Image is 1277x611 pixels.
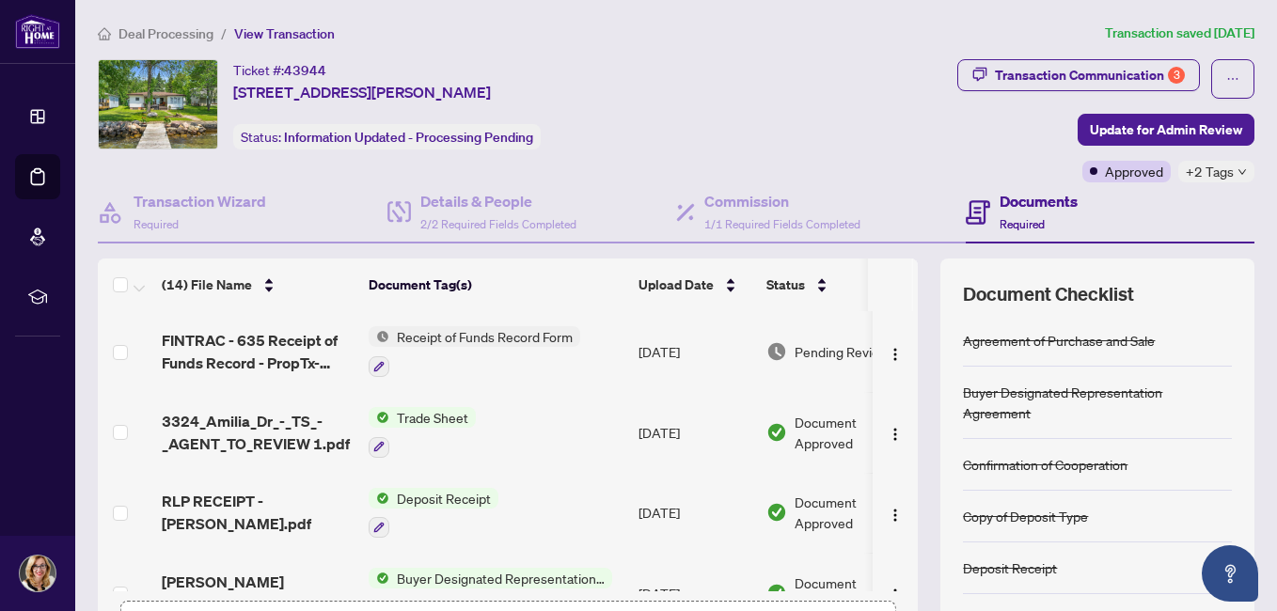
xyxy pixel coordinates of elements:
[389,326,580,347] span: Receipt of Funds Record Form
[369,488,498,539] button: Status IconDeposit Receipt
[1105,161,1163,181] span: Approved
[284,129,533,146] span: Information Updated - Processing Pending
[795,341,889,362] span: Pending Review
[957,59,1200,91] button: Transaction Communication3
[1202,545,1258,602] button: Open asap
[420,217,576,231] span: 2/2 Required Fields Completed
[631,311,759,392] td: [DATE]
[631,392,759,473] td: [DATE]
[233,59,326,81] div: Ticket #:
[369,407,476,458] button: Status IconTrade Sheet
[963,382,1232,423] div: Buyer Designated Representation Agreement
[1168,67,1185,84] div: 3
[888,427,903,442] img: Logo
[234,25,335,42] span: View Transaction
[704,217,860,231] span: 1/1 Required Fields Completed
[1000,217,1045,231] span: Required
[888,508,903,523] img: Logo
[766,502,787,523] img: Document Status
[1105,23,1254,44] article: Transaction saved [DATE]
[420,190,576,212] h4: Details & People
[766,341,787,362] img: Document Status
[361,258,631,311] th: Document Tag(s)
[963,557,1057,578] div: Deposit Receipt
[233,81,491,103] span: [STREET_ADDRESS][PERSON_NAME]
[162,490,354,535] span: RLP RECEIPT - [PERSON_NAME].pdf
[631,473,759,554] td: [DATE]
[766,274,805,295] span: Status
[369,326,580,377] button: Status IconReceipt of Funds Record Form
[1238,167,1247,177] span: down
[631,258,759,311] th: Upload Date
[880,337,910,367] button: Logo
[1000,190,1078,212] h4: Documents
[1078,114,1254,146] button: Update for Admin Review
[118,25,213,42] span: Deal Processing
[369,488,389,509] img: Status Icon
[963,454,1127,475] div: Confirmation of Cooperation
[888,347,903,362] img: Logo
[963,281,1134,307] span: Document Checklist
[766,583,787,603] img: Document Status
[963,506,1088,526] div: Copy of Deposit Type
[284,62,326,79] span: 43944
[1090,115,1242,145] span: Update for Admin Review
[369,326,389,347] img: Status Icon
[963,330,1155,351] div: Agreement of Purchase and Sale
[995,60,1185,90] div: Transaction Communication
[369,407,389,428] img: Status Icon
[389,488,498,509] span: Deposit Receipt
[1186,161,1234,182] span: +2 Tags
[162,329,354,374] span: FINTRAC - 635 Receipt of Funds Record - PropTx-OREA_[DATE] 16_48_13.pdf
[704,190,860,212] h4: Commission
[638,274,714,295] span: Upload Date
[162,274,252,295] span: (14) File Name
[154,258,361,311] th: (14) File Name
[1226,72,1239,86] span: ellipsis
[880,417,910,447] button: Logo
[134,190,266,212] h4: Transaction Wizard
[221,23,227,44] li: /
[20,556,55,591] img: Profile Icon
[99,60,217,149] img: IMG-S12269040_1.jpg
[888,587,903,603] img: Logo
[766,422,787,443] img: Document Status
[795,412,911,453] span: Document Approved
[233,124,541,149] div: Status:
[880,497,910,527] button: Logo
[759,258,919,311] th: Status
[134,217,179,231] span: Required
[162,410,354,455] span: 3324_Amilia_Dr_-_TS_-_AGENT_TO_REVIEW 1.pdf
[880,578,910,608] button: Logo
[15,14,60,49] img: logo
[389,407,476,428] span: Trade Sheet
[389,568,612,588] span: Buyer Designated Representation Agreement
[795,492,911,533] span: Document Approved
[98,27,111,40] span: home
[369,568,389,588] img: Status Icon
